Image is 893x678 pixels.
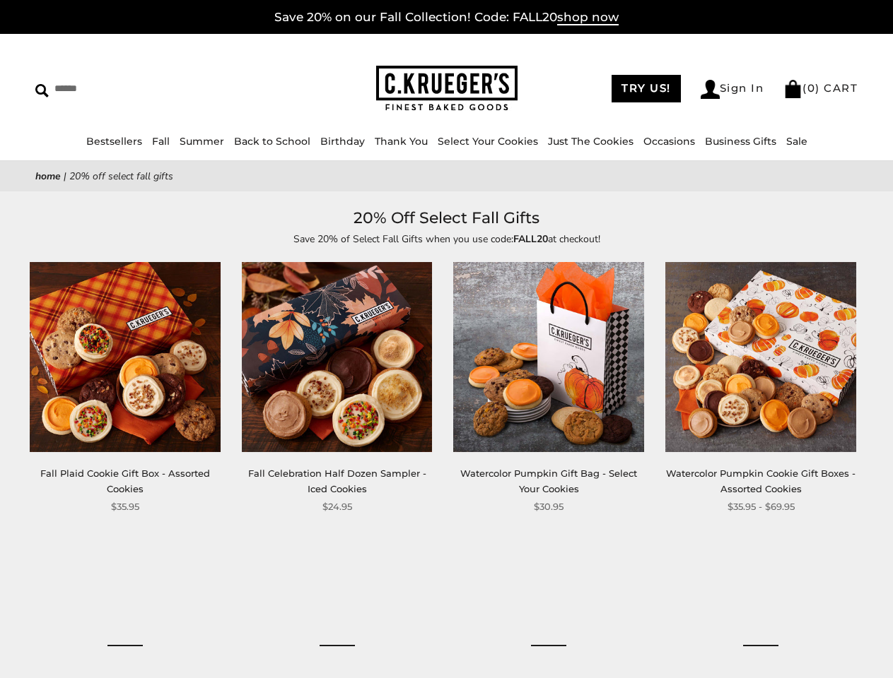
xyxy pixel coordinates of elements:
[612,75,681,102] a: TRY US!
[35,84,49,97] img: Search
[69,169,173,183] span: 20% Off Select Fall Gifts
[438,135,538,148] a: Select Your Cookies
[786,135,807,148] a: Sale
[35,78,223,100] input: Search
[666,468,856,494] a: Watercolor Pumpkin Cookie Gift Boxes - Assorted Cookies
[180,135,224,148] a: Summer
[30,262,221,453] img: Fall Plaid Cookie Gift Box - Assorted Cookies
[534,499,564,514] span: $30.95
[701,80,764,99] a: Sign In
[513,232,548,246] strong: FALL20
[453,262,644,453] img: Watercolor Pumpkin Gift Bag - Select Your Cookies
[460,468,637,494] a: Watercolor Pumpkin Gift Bag - Select Your Cookies
[701,80,720,99] img: Account
[376,66,518,112] img: C.KRUEGER'S
[557,10,619,25] span: shop now
[375,135,428,148] a: Thank You
[122,231,772,247] p: Save 20% of Select Fall Gifts when you use code: at checkout!
[40,468,210,494] a: Fall Plaid Cookie Gift Box - Assorted Cookies
[643,135,695,148] a: Occasions
[665,262,856,453] img: Watercolor Pumpkin Cookie Gift Boxes - Assorted Cookies
[35,168,858,184] nav: breadcrumbs
[322,499,352,514] span: $24.95
[274,10,619,25] a: Save 20% on our Fall Collection! Code: FALL20shop now
[248,468,426,494] a: Fall Celebration Half Dozen Sampler - Iced Cookies
[320,135,365,148] a: Birthday
[242,262,433,453] img: Fall Celebration Half Dozen Sampler - Iced Cookies
[234,135,310,148] a: Back to School
[64,169,66,183] span: |
[807,81,816,95] span: 0
[35,169,61,183] a: Home
[705,135,776,148] a: Business Gifts
[86,135,142,148] a: Bestsellers
[57,206,836,231] h1: 20% Off Select Fall Gifts
[728,499,795,514] span: $35.95 - $69.95
[548,135,634,148] a: Just The Cookies
[111,499,139,514] span: $35.95
[783,80,802,98] img: Bag
[152,135,170,148] a: Fall
[783,81,858,95] a: (0) CART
